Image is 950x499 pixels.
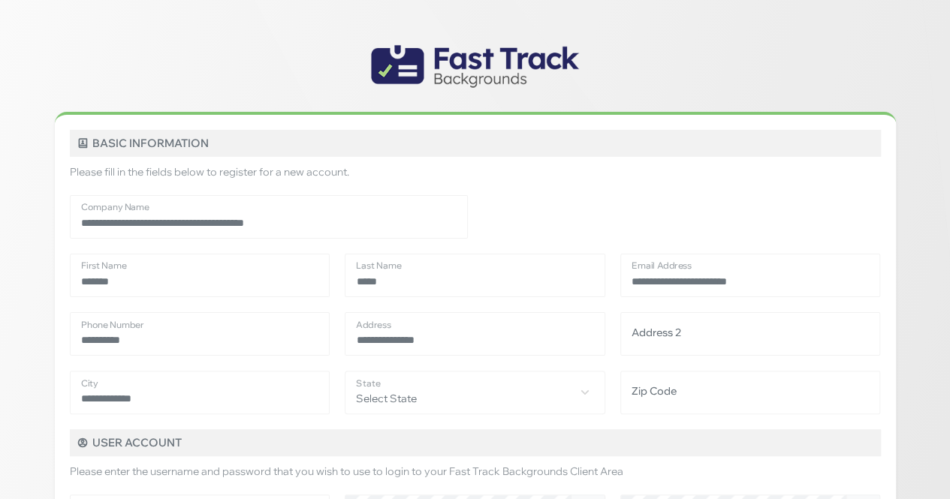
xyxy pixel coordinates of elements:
[70,164,881,180] p: Please fill in the fields below to register for a new account.
[345,371,605,412] span: Select State
[70,464,881,479] p: Please enter the username and password that you wish to use to login to your Fast Track Backgroun...
[345,371,605,414] span: Select State
[70,429,881,456] h5: User Account
[70,130,881,157] h5: Basic Information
